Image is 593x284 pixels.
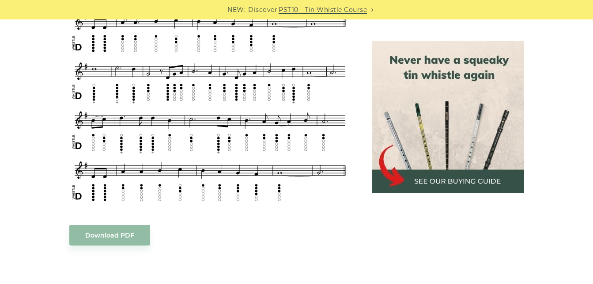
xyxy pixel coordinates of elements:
[69,225,150,246] a: Download PDF
[372,41,524,193] img: tin whistle buying guide
[227,5,246,15] span: NEW:
[248,5,277,15] span: Discover
[279,5,367,15] a: PST10 - Tin Whistle Course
